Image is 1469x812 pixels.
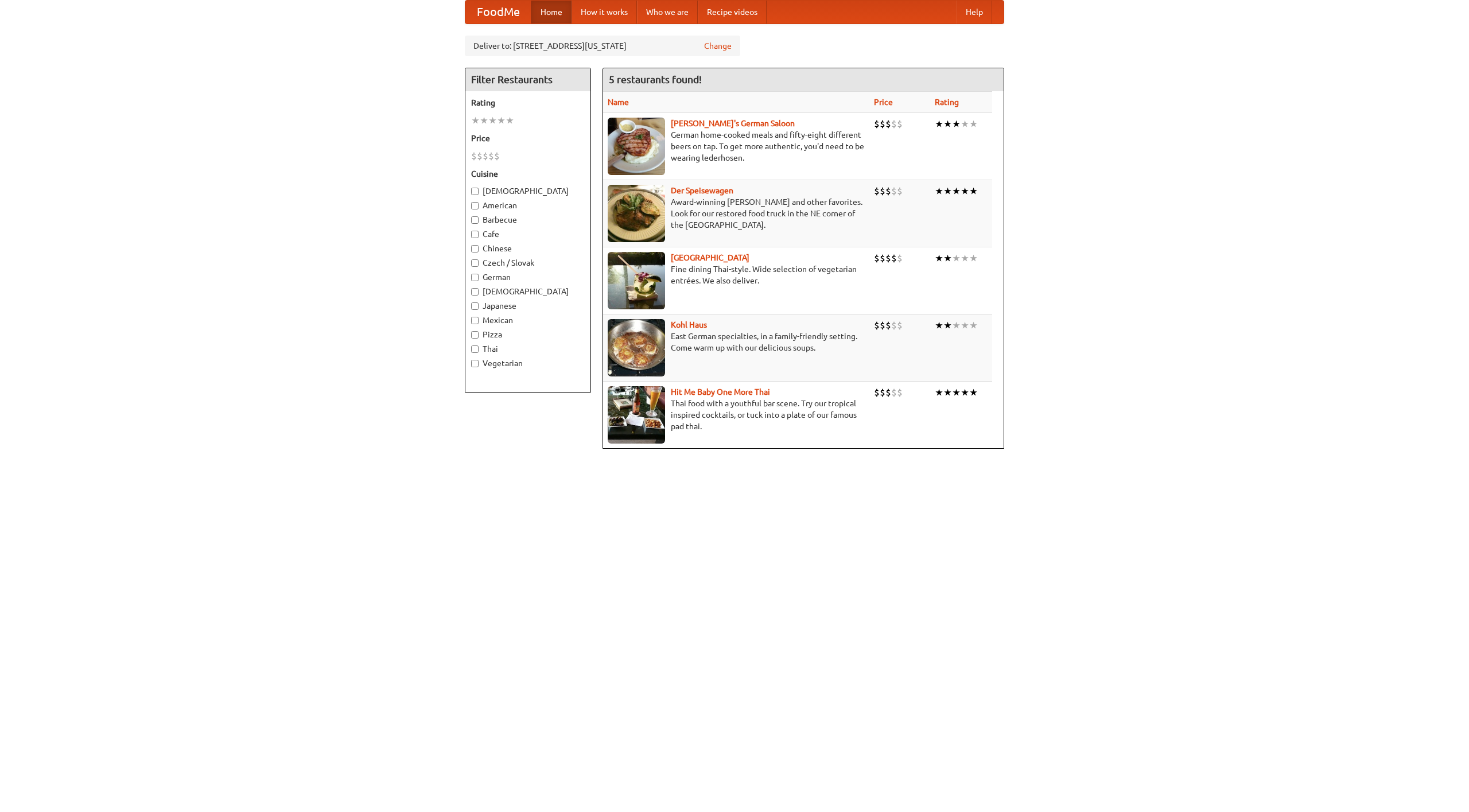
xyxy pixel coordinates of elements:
a: Change [704,40,732,52]
a: Kohl Haus [671,320,707,329]
input: Japanese [471,302,479,310]
li: $ [494,150,500,162]
li: ★ [943,386,952,399]
li: $ [897,252,903,265]
li: ★ [952,185,961,197]
li: ★ [506,114,514,127]
img: kohlhaus.jpg [608,319,665,376]
a: Recipe videos [698,1,767,24]
label: Barbecue [471,214,585,226]
li: ★ [935,386,943,399]
input: Mexican [471,317,479,324]
input: Vegetarian [471,360,479,367]
li: ★ [961,386,969,399]
input: American [471,202,479,209]
li: $ [885,319,891,332]
b: [GEOGRAPHIC_DATA] [671,253,749,262]
li: $ [880,185,885,197]
p: Thai food with a youthful bar scene. Try our tropical inspired cocktails, or tuck into a plate of... [608,398,865,432]
li: ★ [961,118,969,130]
label: Japanese [471,300,585,312]
input: Barbecue [471,216,479,224]
a: Who we are [637,1,698,24]
ng-pluralize: 5 restaurants found! [609,74,702,85]
li: ★ [943,185,952,197]
h5: Price [471,133,585,144]
p: Fine dining Thai-style. Wide selection of vegetarian entrées. We also deliver. [608,263,865,286]
p: East German specialties, in a family-friendly setting. Come warm up with our delicious soups. [608,331,865,353]
li: $ [880,386,885,399]
a: Name [608,98,629,107]
li: $ [891,118,897,130]
li: $ [874,319,880,332]
h4: Filter Restaurants [465,68,590,91]
li: ★ [969,185,978,197]
label: Thai [471,343,585,355]
li: $ [897,118,903,130]
li: ★ [943,319,952,332]
li: ★ [969,118,978,130]
a: How it works [572,1,637,24]
li: $ [483,150,488,162]
img: esthers.jpg [608,118,665,175]
input: Czech / Slovak [471,259,479,267]
label: Cafe [471,228,585,240]
img: speisewagen.jpg [608,185,665,242]
input: German [471,274,479,281]
li: ★ [480,114,488,127]
a: Help [957,1,992,24]
li: $ [897,386,903,399]
input: Cafe [471,231,479,238]
li: $ [891,252,897,265]
label: Pizza [471,329,585,340]
li: ★ [935,185,943,197]
li: $ [885,185,891,197]
img: babythai.jpg [608,386,665,444]
li: $ [488,150,494,162]
a: [PERSON_NAME]'s German Saloon [671,119,795,128]
li: $ [885,386,891,399]
li: ★ [961,185,969,197]
a: Home [531,1,572,24]
label: Czech / Slovak [471,257,585,269]
input: Pizza [471,331,479,339]
input: [DEMOGRAPHIC_DATA] [471,188,479,195]
li: $ [874,185,880,197]
input: Chinese [471,245,479,252]
li: ★ [471,114,480,127]
input: Thai [471,345,479,353]
li: ★ [935,319,943,332]
li: ★ [961,319,969,332]
li: $ [897,319,903,332]
li: $ [874,386,880,399]
li: $ [880,319,885,332]
p: German home-cooked meals and fifty-eight different beers on tap. To get more authentic, you'd nee... [608,129,865,164]
div: Deliver to: [STREET_ADDRESS][US_STATE] [465,36,740,56]
li: ★ [952,319,961,332]
a: Der Speisewagen [671,186,733,195]
li: ★ [943,252,952,265]
li: ★ [969,252,978,265]
a: FoodMe [465,1,531,24]
label: Mexican [471,314,585,326]
a: Rating [935,98,959,107]
a: Hit Me Baby One More Thai [671,387,770,397]
li: $ [891,386,897,399]
li: $ [891,185,897,197]
li: $ [880,118,885,130]
li: ★ [952,118,961,130]
li: $ [874,118,880,130]
li: $ [897,185,903,197]
li: ★ [969,386,978,399]
input: [DEMOGRAPHIC_DATA] [471,288,479,296]
label: [DEMOGRAPHIC_DATA] [471,185,585,197]
li: ★ [969,319,978,332]
li: $ [885,118,891,130]
p: Award-winning [PERSON_NAME] and other favorites. Look for our restored food truck in the NE corne... [608,196,865,231]
li: ★ [943,118,952,130]
li: ★ [961,252,969,265]
li: ★ [935,118,943,130]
